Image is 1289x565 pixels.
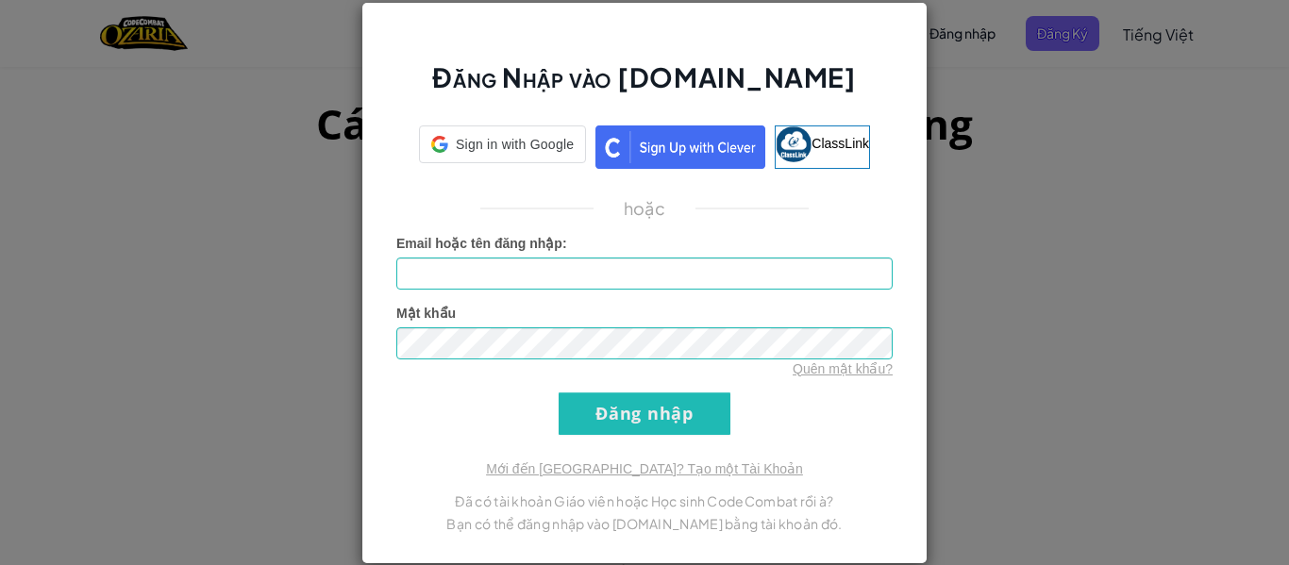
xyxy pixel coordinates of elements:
[776,126,812,162] img: classlink-logo-small.png
[396,306,456,321] span: Mật khẩu
[486,461,803,476] a: Mới đến [GEOGRAPHIC_DATA]? Tạo một Tài Khoản
[456,135,574,154] span: Sign in with Google
[396,59,893,114] h2: Đăng Nhập vào [DOMAIN_NAME]
[559,392,730,435] input: Đăng nhập
[793,361,893,376] a: Quên mật khẩu?
[396,512,893,535] p: Bạn có thể đăng nhập vào [DOMAIN_NAME] bằng tài khoản đó.
[396,490,893,512] p: Đã có tài khoản Giáo viên hoặc Học sinh CodeCombat rồi à?
[419,125,586,169] a: Sign in with Google
[396,234,567,253] label: :
[812,135,869,150] span: ClassLink
[624,197,665,220] p: hoặc
[396,236,562,251] span: Email hoặc tên đăng nhập
[595,125,765,169] img: clever_sso_button@2x.png
[419,125,586,163] div: Sign in with Google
